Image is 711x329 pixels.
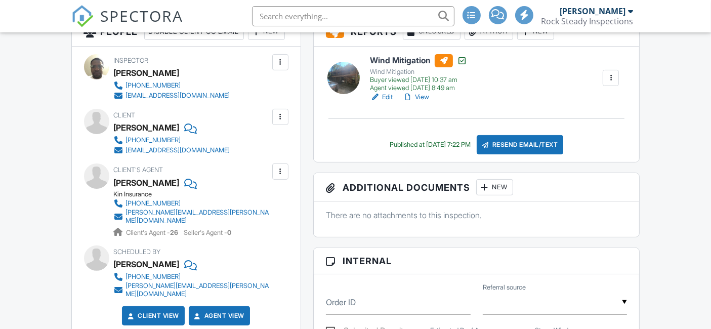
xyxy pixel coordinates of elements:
[314,248,640,274] h3: Internal
[560,6,626,16] div: [PERSON_NAME]
[114,65,180,80] div: [PERSON_NAME]
[114,145,230,155] a: [EMAIL_ADDRESS][DOMAIN_NAME]
[114,190,278,198] div: Kin Insurance
[114,272,270,282] a: [PHONE_NUMBER]
[370,92,393,102] a: Edit
[114,209,270,225] a: [PERSON_NAME][EMAIL_ADDRESS][PERSON_NAME][DOMAIN_NAME]
[228,229,232,236] strong: 0
[114,80,230,91] a: [PHONE_NUMBER]
[126,209,270,225] div: [PERSON_NAME][EMAIL_ADDRESS][PERSON_NAME][DOMAIN_NAME]
[126,199,181,208] div: [PHONE_NUMBER]
[184,229,232,236] span: Seller's Agent -
[126,92,230,100] div: [EMAIL_ADDRESS][DOMAIN_NAME]
[126,146,230,154] div: [EMAIL_ADDRESS][DOMAIN_NAME]
[476,179,513,195] div: New
[114,135,230,145] a: [PHONE_NUMBER]
[71,14,184,35] a: SPECTORA
[114,175,180,190] a: [PERSON_NAME]
[326,210,628,221] p: There are no attachments to this inspection.
[126,311,179,321] a: Client View
[71,5,94,27] img: The Best Home Inspection Software - Spectora
[252,6,454,26] input: Search everything...
[101,5,184,26] span: SPECTORA
[114,120,180,135] div: [PERSON_NAME]
[370,84,467,92] div: Agent viewed [DATE] 8:49 am
[126,273,181,281] div: [PHONE_NUMBER]
[114,282,270,298] a: [PERSON_NAME][EMAIL_ADDRESS][PERSON_NAME][DOMAIN_NAME]
[114,166,163,174] span: Client's Agent
[326,297,356,308] label: Order ID
[126,81,181,90] div: [PHONE_NUMBER]
[114,198,270,209] a: [PHONE_NUMBER]
[403,92,429,102] a: View
[370,54,467,67] h6: Wind Mitigation
[192,311,244,321] a: Agent View
[126,136,181,144] div: [PHONE_NUMBER]
[127,229,180,236] span: Client's Agent -
[541,16,634,26] div: Rock Steady Inspections
[114,91,230,101] a: [EMAIL_ADDRESS][DOMAIN_NAME]
[126,282,270,298] div: [PERSON_NAME][EMAIL_ADDRESS][PERSON_NAME][DOMAIN_NAME]
[314,173,640,202] h3: Additional Documents
[483,283,526,292] label: Referral source
[477,135,564,154] div: Resend Email/Text
[370,76,467,84] div: Buyer viewed [DATE] 10:37 am
[390,141,471,149] div: Published at [DATE] 7:22 PM
[171,229,179,236] strong: 26
[114,57,149,64] span: Inspector
[114,248,161,256] span: Scheduled By
[114,257,180,272] div: [PERSON_NAME]
[114,111,136,119] span: Client
[370,68,467,76] div: Wind Mitigation
[370,54,467,93] a: Wind Mitigation Wind Mitigation Buyer viewed [DATE] 10:37 am Agent viewed [DATE] 8:49 am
